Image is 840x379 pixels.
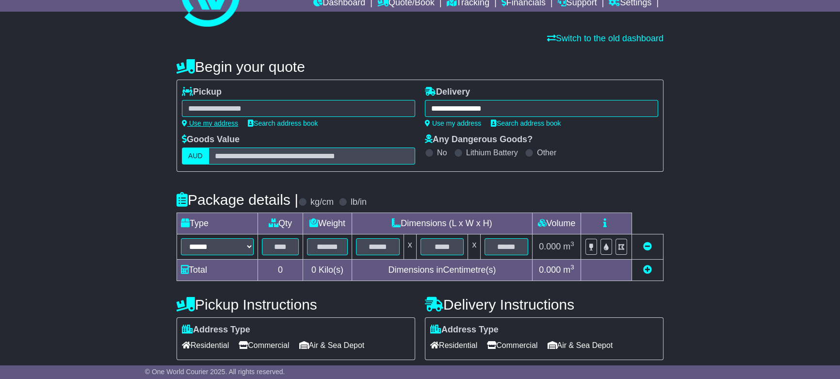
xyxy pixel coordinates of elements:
span: Commercial [239,338,289,353]
td: Kilo(s) [303,260,352,281]
td: Dimensions in Centimetre(s) [352,260,532,281]
a: Switch to the old dashboard [547,33,663,43]
h4: Delivery Instructions [425,297,663,313]
h4: Pickup Instructions [177,297,415,313]
span: 0.000 [539,265,561,275]
a: Add new item [643,265,652,275]
label: No [437,148,447,157]
h4: Begin your quote [177,59,663,75]
span: Commercial [487,338,537,353]
td: Type [177,213,258,234]
label: Pickup [182,87,222,98]
a: Remove this item [643,242,652,251]
span: 0 [311,265,316,275]
span: Air & Sea Depot [548,338,613,353]
label: Address Type [182,325,250,335]
label: lb/in [351,197,367,208]
td: x [404,234,416,260]
a: Use my address [182,119,238,127]
span: Air & Sea Depot [299,338,365,353]
span: 0.000 [539,242,561,251]
td: Weight [303,213,352,234]
h4: Package details | [177,192,298,208]
label: AUD [182,148,209,165]
span: © One World Courier 2025. All rights reserved. [145,368,285,376]
td: Volume [532,213,581,234]
a: Search address book [491,119,561,127]
sup: 3 [570,240,574,247]
td: Qty [258,213,303,234]
label: Address Type [430,325,499,335]
a: Search address book [248,119,318,127]
span: m [563,242,574,251]
td: 0 [258,260,303,281]
span: m [563,265,574,275]
label: kg/cm [310,197,334,208]
label: Lithium Battery [466,148,518,157]
label: Delivery [425,87,470,98]
a: Use my address [425,119,481,127]
label: Goods Value [182,134,240,145]
span: Residential [182,338,229,353]
label: Any Dangerous Goods? [425,134,533,145]
span: Residential [430,338,477,353]
td: Dimensions (L x W x H) [352,213,532,234]
label: Other [537,148,556,157]
td: Total [177,260,258,281]
td: x [468,234,481,260]
sup: 3 [570,264,574,271]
